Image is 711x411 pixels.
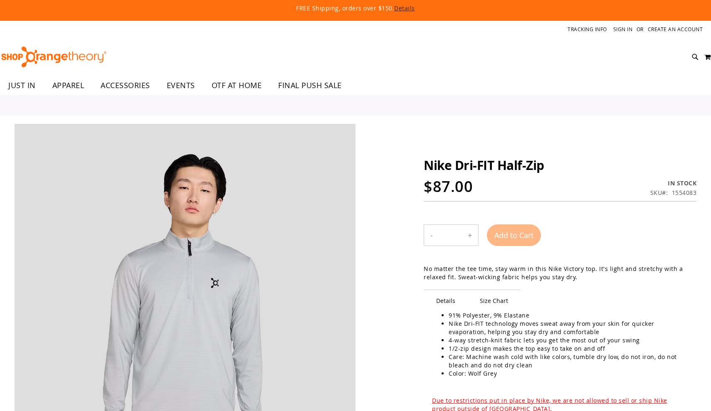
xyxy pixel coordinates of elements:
[462,225,478,246] button: Increase product quantity
[449,336,688,345] li: 4-way stretch-knit fabric lets you get the most out of your swing
[424,265,696,281] div: No matter the tee time, stay warm in this Nike Victory top. It's light and stretchy with a relaxe...
[212,76,262,95] span: OTF AT HOME
[449,320,688,336] li: Nike Dri-FIT technology moves sweat away from your skin for quicker evaporation, helping you stay...
[439,225,462,245] input: Product quantity
[44,76,93,95] a: APPAREL
[672,189,697,197] div: 1554083
[167,76,195,95] span: EVENTS
[449,345,688,353] li: 1/2-zip design makes the top easy to take on and off
[278,76,342,95] span: FINAL PUSH SALE
[648,26,703,33] a: Create an Account
[424,176,473,197] span: $87.00
[424,157,544,174] span: Nike Dri-FIT Half-Zip
[613,26,633,33] a: Sign In
[424,290,468,311] span: Details
[52,76,84,95] span: APPAREL
[650,179,697,187] div: In stock
[424,225,439,246] button: Decrease product quantity
[203,76,270,95] a: OTF AT HOME
[101,76,150,95] span: ACCESSORIES
[106,4,605,12] p: FREE Shipping, orders over $150.
[568,26,607,33] a: Tracking Info
[650,179,697,187] div: Availability
[158,76,203,95] a: EVENTS
[650,189,668,197] strong: SKU
[394,4,415,12] a: Details
[449,311,688,320] li: 91% Polyester, 9% Elastane
[92,76,158,95] a: ACCESSORIES
[449,353,688,369] li: Care: Machine wash cold with like colors, tumble dry low, do not iron, do not bleach and do not d...
[449,369,688,378] li: Color: Wolf Grey
[270,76,350,95] a: FINAL PUSH SALE
[8,76,36,95] span: JUST IN
[467,290,521,311] span: Size Chart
